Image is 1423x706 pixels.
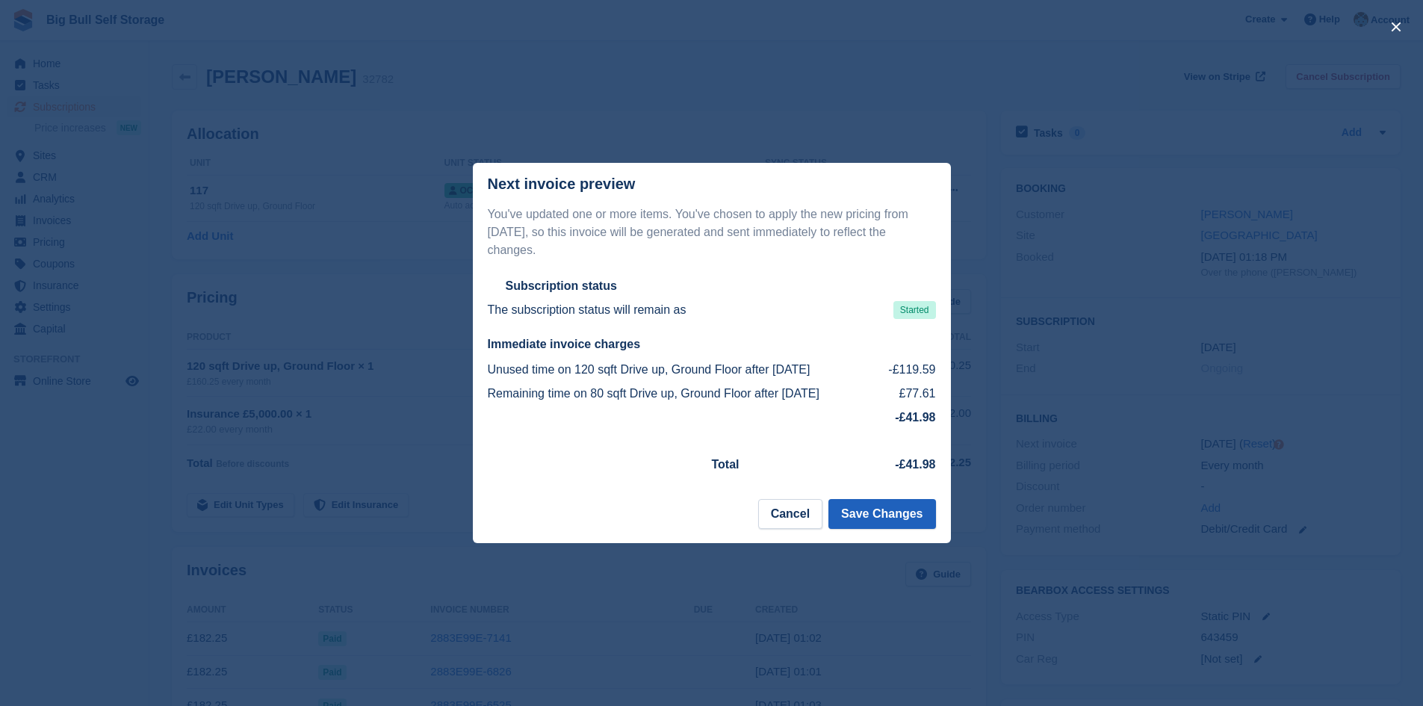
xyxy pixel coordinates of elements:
[488,358,880,382] td: Unused time on 120 sqft Drive up, Ground Floor after [DATE]
[488,301,686,319] p: The subscription status will remain as
[488,176,636,193] p: Next invoice preview
[488,337,936,352] h2: Immediate invoice charges
[506,279,617,294] h2: Subscription status
[880,382,936,406] td: £77.61
[828,499,935,529] button: Save Changes
[488,382,880,406] td: Remaining time on 80 sqft Drive up, Ground Floor after [DATE]
[895,458,935,471] strong: -£41.98
[880,358,936,382] td: -£119.59
[895,411,935,424] strong: -£41.98
[488,205,936,259] p: You've updated one or more items. You've chosen to apply the new pricing from [DATE], so this inv...
[1384,15,1408,39] button: close
[712,458,740,471] strong: Total
[893,301,936,319] span: Started
[758,499,822,529] button: Cancel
